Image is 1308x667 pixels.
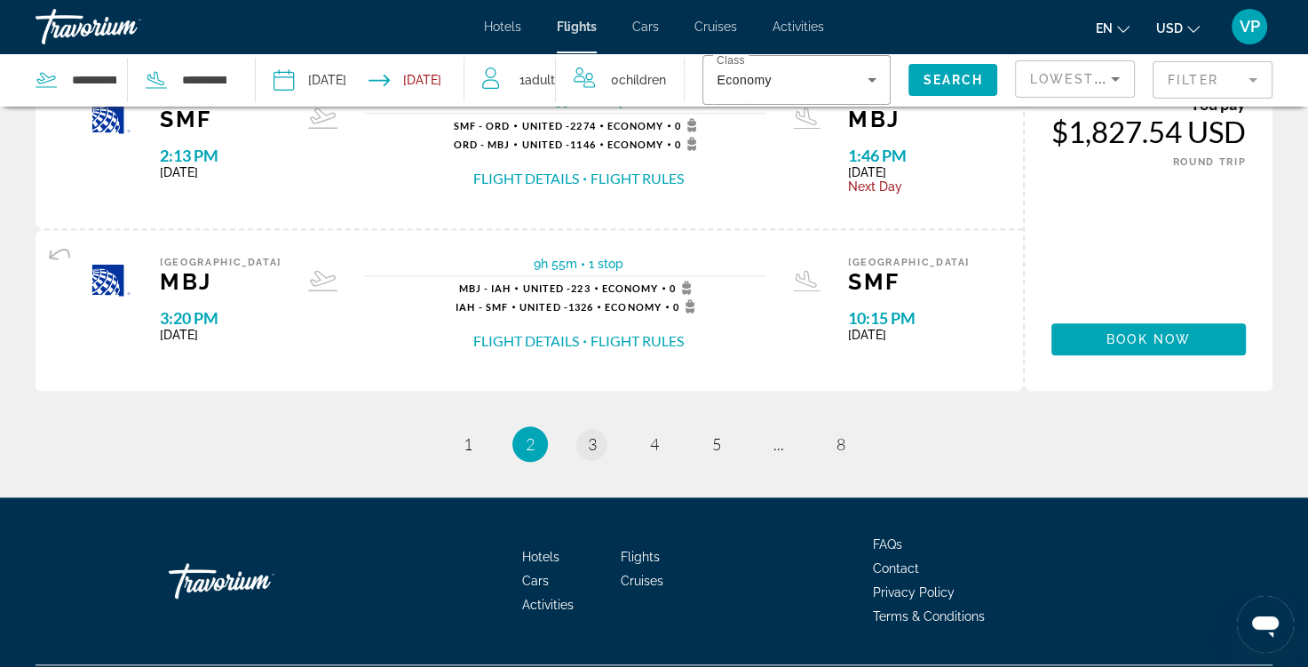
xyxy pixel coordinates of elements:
button: Flight Details [473,331,579,351]
span: 2 [526,434,535,454]
span: Lowest Price [1030,72,1144,86]
span: Economy [607,120,664,131]
button: Depart date: Nov 25, 2025 [273,53,346,107]
span: Adult [525,73,555,87]
span: ORD - MBJ [454,139,511,150]
span: [GEOGRAPHIC_DATA] [848,257,970,268]
a: Travorium [169,554,346,607]
span: en [1096,21,1113,36]
a: Privacy Policy [873,585,955,600]
button: Return date: Nov 30, 2025 [369,53,441,107]
mat-select: Sort by [1030,68,1120,90]
span: 4 [650,434,659,454]
button: Flight Details [473,169,579,188]
a: Travorium [36,4,213,50]
a: Flights [621,550,660,564]
span: Book now [1106,332,1191,346]
span: SMF - ORD [454,120,511,131]
button: Change language [1096,15,1130,41]
span: VP [1240,18,1260,36]
button: Filter [1153,60,1272,99]
span: 5 [712,434,721,454]
a: Hotels [522,550,559,564]
a: FAQs [873,537,902,552]
span: Next Day [848,179,970,194]
span: MBJ [848,106,970,132]
a: Cruises [621,574,663,588]
button: Travelers: 1 adult, 0 children [464,53,684,107]
span: [DATE] [848,165,970,179]
span: [GEOGRAPHIC_DATA] [160,257,281,268]
span: 1:46 PM [848,146,970,165]
span: United - [522,282,571,294]
span: 10:15 PM [848,308,970,328]
span: 223 [522,282,590,294]
mat-label: Class [717,55,745,67]
span: Economy [717,73,771,87]
span: IAH - SMF [456,301,508,313]
a: Activities [773,20,824,34]
span: ... [773,434,784,454]
a: Contact [873,561,919,576]
span: 0 [611,67,666,92]
a: Cruises [694,20,737,34]
span: SMF [848,268,970,295]
span: 1 stop [589,257,623,271]
span: 8 [836,434,845,454]
span: United - [519,301,568,313]
span: 1326 [519,301,593,313]
a: Hotels [484,20,521,34]
span: 0 [670,281,697,295]
span: [DATE] [160,165,281,179]
div: $1,827.54 USD [1051,114,1246,149]
span: 9h 55m [534,257,577,271]
span: 0 [675,118,702,132]
nav: Pagination [36,426,1272,462]
span: United - [521,139,570,150]
span: 3 [588,434,597,454]
span: MBJ [160,268,281,295]
span: [DATE] [160,328,281,342]
a: Cars [632,20,659,34]
a: Flights [557,20,597,34]
span: Economy [602,282,659,294]
a: Terms & Conditions [873,609,985,623]
span: SMF [160,106,281,132]
button: User Menu [1226,8,1272,45]
span: 2:13 PM [160,146,281,165]
span: Search [923,73,983,87]
button: Flight Rules [591,169,684,188]
span: 1 [519,67,555,92]
span: 0 [673,299,701,314]
span: [DATE] [848,328,970,342]
span: United - [521,120,570,131]
span: Economy [607,139,664,150]
iframe: Button to launch messaging window [1237,596,1294,653]
a: Activities [522,598,574,612]
span: 1 [464,434,472,454]
span: MBJ - IAH [459,282,511,294]
span: 2274 [521,120,595,131]
span: 0 [675,137,702,151]
span: 3:20 PM [160,308,281,328]
span: ROUND TRIP [1173,156,1247,168]
span: Children [619,73,666,87]
button: Book now [1051,323,1246,355]
a: Cars [522,574,549,588]
span: USD [1156,21,1183,36]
